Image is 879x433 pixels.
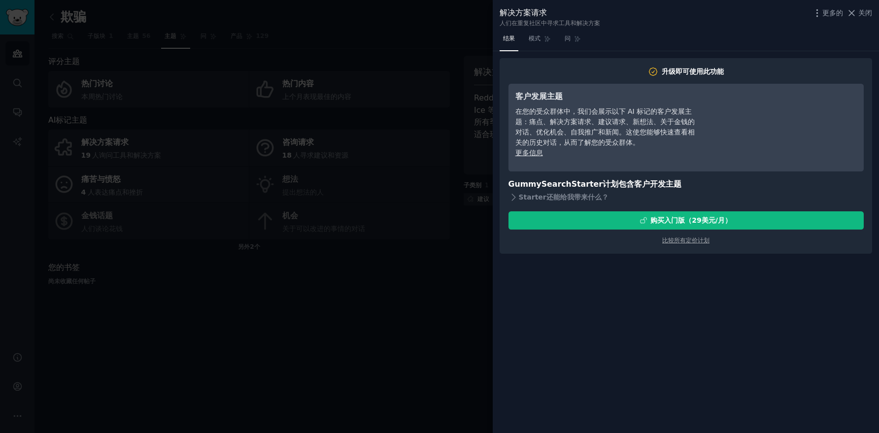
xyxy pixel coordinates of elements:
font: 还能给我带来什么 [546,193,602,201]
font: 模式 [529,35,541,42]
font: 包含 [618,179,634,189]
font: 计划 [603,179,618,189]
font: 更多的 [822,9,843,17]
button: 更多的 [812,8,843,18]
font: Starter [519,193,546,201]
font: /月 [715,216,725,224]
font: 在您的受众群体中，我们会展示以下 AI 标记的客户发展主题：痛点、解决方案请求、建议请求、新想法、关于金钱的对话、优化机会、自我推广和新闻。这使您能够快速查看相关的历史对话，从而了解您的受众群体。 [515,107,695,146]
a: 模式 [525,31,554,51]
a: 结果 [500,31,518,51]
font: 关闭 [858,9,872,17]
font: 人们在重复社区中寻求工具和解决方案 [500,20,600,27]
font: GummySearch [508,179,572,189]
font: 客户开发主题 [634,179,681,189]
iframe: YouTube 视频播放器 [709,91,857,165]
font: 升级即可使用此功能 [662,67,724,75]
a: 比较所有定价计划 [662,237,710,244]
font: （ [685,216,692,224]
button: 关闭 [846,8,873,18]
font: 问 [565,35,571,42]
a: 更多信息 [515,149,543,157]
font: 客户发展主题 [515,92,563,101]
font: 结果 [503,35,515,42]
font: 入门版 [664,216,685,224]
font: Starter [572,179,603,189]
font: ） [725,216,732,224]
button: 购买入门版（29美元/月） [508,211,864,230]
a: 问 [561,31,584,51]
font: 解决方案请求 [500,8,547,17]
font: 29美元 [692,216,715,224]
font: ？ [602,193,609,201]
font: 购买 [650,216,664,224]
